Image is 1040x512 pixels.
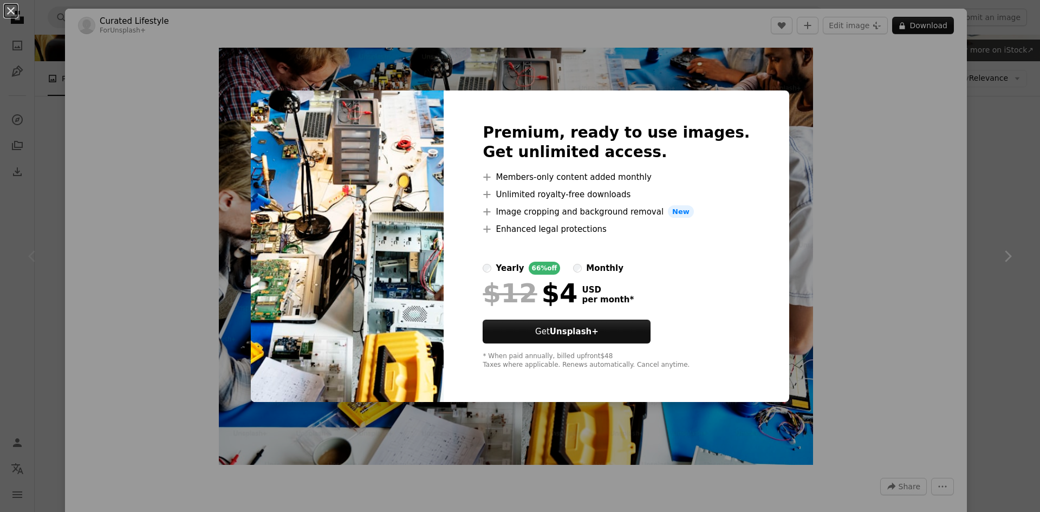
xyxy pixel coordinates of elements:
li: Enhanced legal protections [483,223,750,236]
div: monthly [586,262,623,275]
input: yearly66%off [483,264,491,273]
li: Unlimited royalty-free downloads [483,188,750,201]
span: New [668,205,694,218]
button: GetUnsplash+ [483,320,651,344]
li: Image cropping and background removal [483,205,750,218]
img: premium_photo-1726880460027-fab1b079b37a [251,90,444,403]
span: per month * [582,295,634,304]
div: $4 [483,279,577,307]
li: Members-only content added monthly [483,171,750,184]
strong: Unsplash+ [550,327,599,336]
h2: Premium, ready to use images. Get unlimited access. [483,123,750,162]
span: $12 [483,279,537,307]
div: 66% off [529,262,561,275]
div: * When paid annually, billed upfront $48 Taxes where applicable. Renews automatically. Cancel any... [483,352,750,370]
span: USD [582,285,634,295]
div: yearly [496,262,524,275]
input: monthly [573,264,582,273]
